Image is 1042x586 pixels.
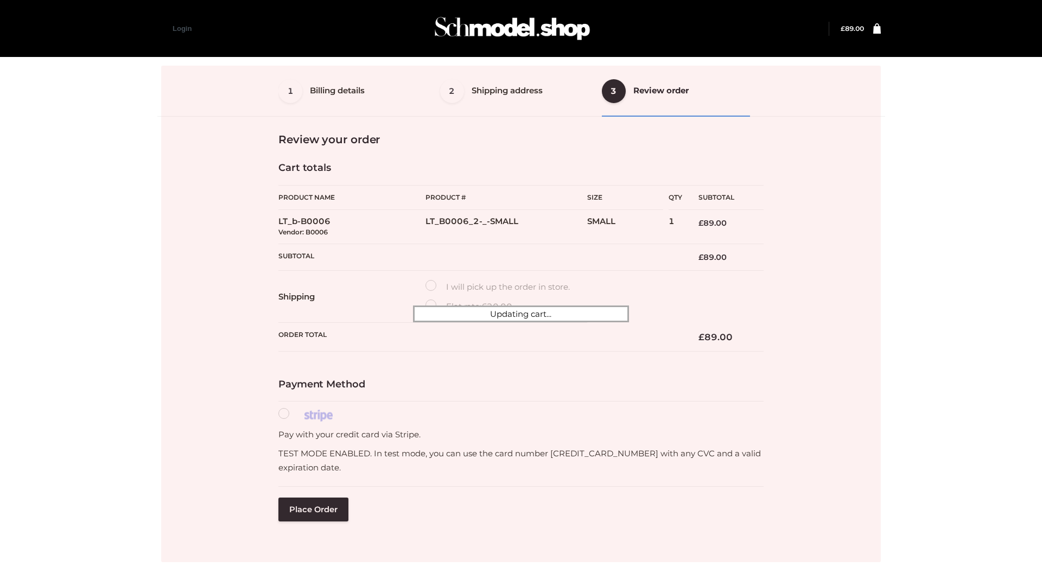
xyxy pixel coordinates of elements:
[173,24,192,33] a: Login
[841,24,845,33] span: £
[841,24,864,33] a: £89.00
[431,7,594,50] img: Schmodel Admin 964
[841,24,864,33] bdi: 89.00
[413,305,629,323] div: Updating cart...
